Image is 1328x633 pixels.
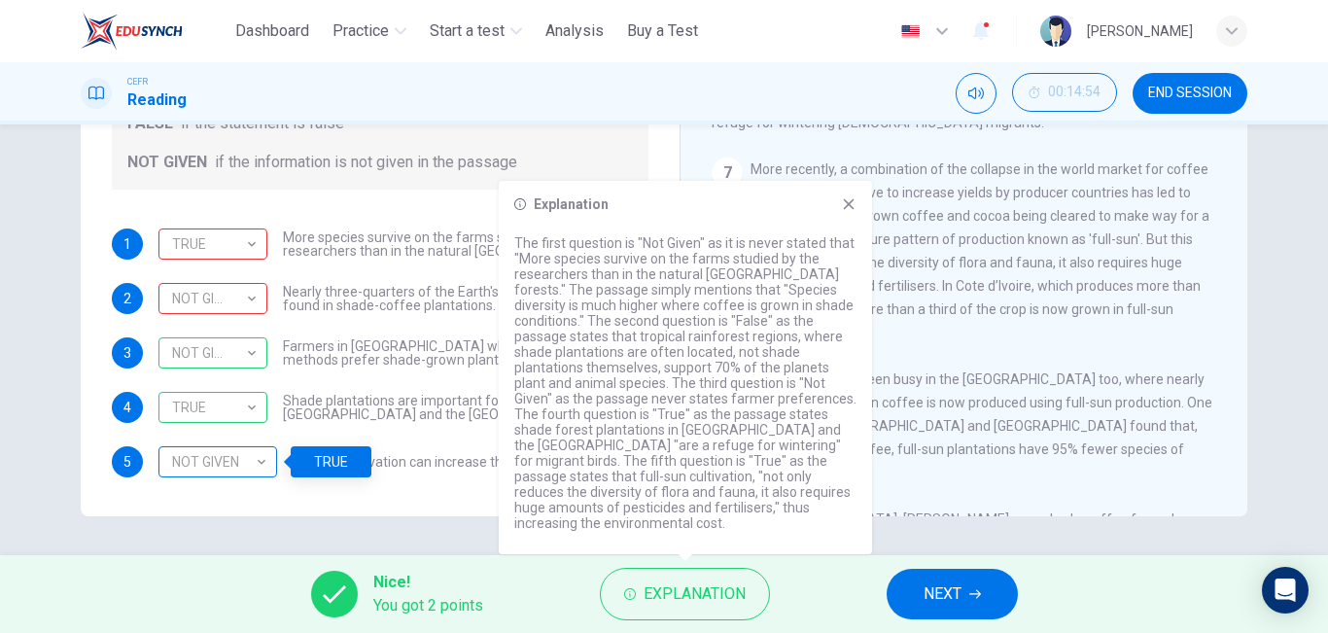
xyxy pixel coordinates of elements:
[898,24,923,39] img: en
[158,271,261,327] div: NOT GIVEN
[283,394,648,421] span: Shade plantations are important for migrating birds in both [GEOGRAPHIC_DATA] and the [GEOGRAPHIC...
[127,151,207,174] span: NOT GIVEN
[158,392,267,423] div: TRUE
[627,19,698,43] span: Buy a Test
[373,594,483,617] span: You got 2 points
[373,571,483,594] span: Nice!
[158,446,277,477] div: TRUE
[283,339,648,367] span: Farmers in [GEOGRAPHIC_DATA] who have tried both methods prefer shade-grown plantations.
[293,455,618,469] span: Full-sun cultivation can increase the costs of farming.
[1040,16,1071,47] img: Profile picture
[158,380,261,436] div: TRUE
[158,337,267,369] div: NOT GIVEN
[123,346,131,360] span: 3
[81,12,183,51] img: ELTC logo
[158,326,261,381] div: NOT GIVEN
[158,435,270,490] div: NOT GIVEN
[158,283,267,314] div: FALSE
[123,401,131,414] span: 4
[332,19,389,43] span: Practice
[956,73,996,114] div: Mute
[644,580,746,608] span: Explanation
[1087,19,1193,43] div: [PERSON_NAME]
[712,161,1209,340] span: More recently, a combination of the collapse in the world market for coffee and cocoa and a drive...
[514,235,856,531] p: The first question is "Not Given" as it is never stated that "More species survive on the farms s...
[235,19,309,43] span: Dashboard
[283,230,648,258] span: More species survive on the farms studied by the researchers than in the natural [GEOGRAPHIC_DATA].
[127,88,187,112] h1: Reading
[712,511,1217,620] span: In [GEOGRAPHIC_DATA], [PERSON_NAME] says shade-coffee farms have a cultural as well as ecological...
[283,285,648,312] span: Nearly three-quarters of the Earth's wildlife species can be found in shade-coffee plantations.
[545,19,604,43] span: Analysis
[158,229,267,260] div: NOT GIVEN
[127,75,148,88] span: CEFR
[1012,73,1117,114] div: Hide
[534,196,609,212] h6: Explanation
[1048,85,1101,100] span: 00:14:54
[1262,567,1309,614] div: Open Intercom Messenger
[712,158,743,189] div: 7
[1148,86,1232,101] span: END SESSION
[123,292,131,305] span: 2
[123,237,131,251] span: 1
[712,371,1212,480] span: The loggers have been busy in the [GEOGRAPHIC_DATA] too, where nearly 70% of all Colombian coffee...
[291,446,371,477] div: TRUE
[924,580,961,608] span: NEXT
[158,217,261,272] div: TRUE
[430,19,505,43] span: Start a test
[215,151,517,174] span: if the information is not given in the passage
[123,455,131,469] span: 5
